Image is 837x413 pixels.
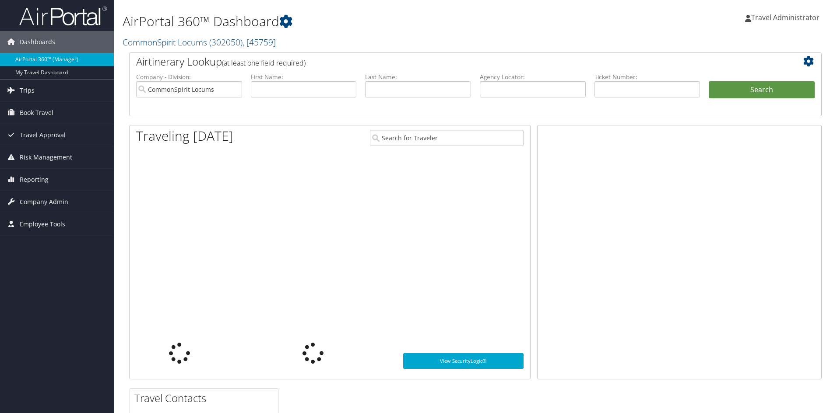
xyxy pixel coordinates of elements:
[20,146,72,168] span: Risk Management
[20,102,53,124] span: Book Travel
[403,353,524,369] a: View SecurityLogic®
[751,13,819,22] span: Travel Administrator
[745,4,828,31] a: Travel Administrator
[136,54,757,69] h2: Airtinerary Lookup
[20,191,68,213] span: Company Admin
[370,130,524,146] input: Search for Traveler
[20,80,35,101] span: Trips
[709,81,815,99] button: Search
[365,73,471,81] label: Last Name:
[222,58,306,68] span: (at least one field required)
[480,73,586,81] label: Agency Locator:
[20,124,66,146] span: Travel Approval
[136,127,233,145] h1: Traveling [DATE]
[134,391,278,406] h2: Travel Contacts
[136,73,242,81] label: Company - Division:
[594,73,700,81] label: Ticket Number:
[251,73,357,81] label: First Name:
[19,6,107,26] img: airportal-logo.png
[209,36,243,48] span: ( 302050 )
[20,213,65,235] span: Employee Tools
[123,12,593,31] h1: AirPortal 360™ Dashboard
[243,36,276,48] span: , [ 45759 ]
[123,36,276,48] a: CommonSpirit Locums
[20,169,49,191] span: Reporting
[20,31,55,53] span: Dashboards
